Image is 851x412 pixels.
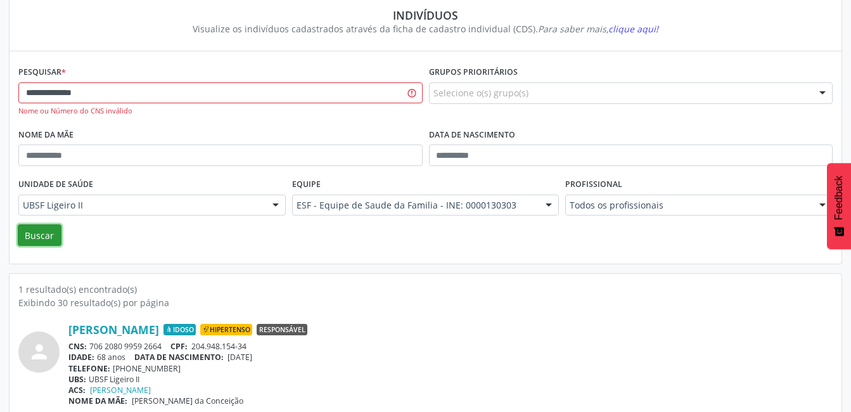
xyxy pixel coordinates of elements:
div: 706 2080 9959 2664 [68,341,833,352]
span: Todos os profissionais [570,199,807,212]
button: Feedback - Mostrar pesquisa [827,163,851,249]
i: Para saber mais, [538,23,658,35]
span: NOME DA MÃE: [68,396,127,406]
span: TELEFONE: [68,363,110,374]
button: Buscar [18,224,61,246]
span: ESF - Equipe de Saude da Familia - INE: 0000130303 [297,199,534,212]
div: Visualize os indivíduos cadastrados através da ficha de cadastro individual (CDS). [27,22,824,35]
span: clique aqui! [608,23,658,35]
span: [PERSON_NAME] da Conceição [132,396,243,406]
span: Responsável [257,324,307,335]
span: UBS: [68,374,86,385]
span: Feedback [833,176,845,220]
span: Selecione o(s) grupo(s) [433,86,528,100]
div: [PHONE_NUMBER] [68,363,833,374]
span: [DATE] [227,352,252,363]
label: Grupos prioritários [429,63,518,82]
span: CPF: [170,341,188,352]
div: 1 resultado(s) encontrado(s) [18,283,833,296]
span: DATA DE NASCIMENTO: [134,352,224,363]
span: CNS: [68,341,87,352]
div: Nome ou Número do CNS inválido [18,106,423,117]
label: Profissional [565,175,622,195]
label: Pesquisar [18,63,66,82]
div: Indivíduos [27,8,824,22]
span: IDADE: [68,352,94,363]
div: Exibindo 30 resultado(s) por página [18,296,833,309]
label: Unidade de saúde [18,175,93,195]
i: person [28,340,51,363]
span: ACS: [68,385,86,396]
label: Data de nascimento [429,126,515,145]
a: [PERSON_NAME] [90,385,151,396]
label: Equipe [292,175,321,195]
label: Nome da mãe [18,126,74,145]
span: UBSF Ligeiro II [23,199,260,212]
div: UBSF Ligeiro II [68,374,833,385]
a: [PERSON_NAME] [68,323,159,337]
span: Hipertenso [200,324,252,335]
span: Idoso [163,324,196,335]
div: 68 anos [68,352,833,363]
span: 204.948.154-34 [191,341,246,352]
